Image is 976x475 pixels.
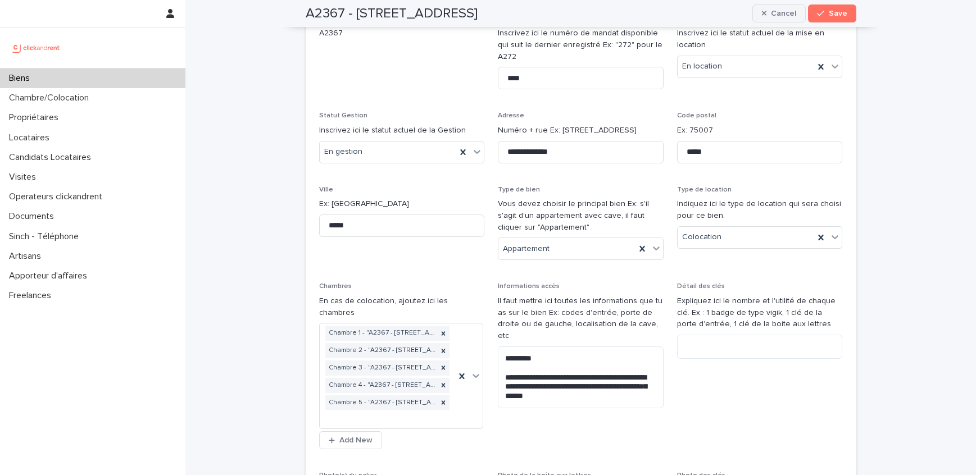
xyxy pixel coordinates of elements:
p: Propriétaires [4,112,67,123]
img: UCB0brd3T0yccxBKYDjQ [9,36,63,59]
p: A2367 [319,28,485,39]
div: Chambre 4 - "A2367 - [STREET_ADDRESS]" [325,378,437,393]
p: Numéro + rue Ex: [STREET_ADDRESS] [498,125,664,136]
span: Statut Gestion [319,112,367,119]
p: Apporteur d'affaires [4,271,96,281]
p: Vous devez choisir le principal bien Ex: s'il s'agit d'un appartement avec cave, il faut cliquer ... [498,198,664,233]
p: Candidats Locataires [4,152,100,163]
p: Visites [4,172,45,182]
button: Save [808,4,856,22]
span: En gestion [324,146,362,158]
span: Type de bien [498,186,540,193]
p: Freelances [4,290,60,301]
span: Ville [319,186,333,193]
span: En location [682,61,722,72]
p: Chambre/Colocation [4,93,98,103]
div: Chambre 5 - "A2367 - [STREET_ADDRESS]" [325,395,437,410]
span: Colocation [682,231,721,243]
p: Locataires [4,133,58,143]
p: Il faut mettre ici toutes les informations que tu as sur le bien Ex: codes d'entrée, porte de dro... [498,295,664,342]
button: Add New [319,431,382,449]
p: Inscrivez ici le statut actuel de la Gestion [319,125,485,136]
p: Artisans [4,251,50,262]
div: Chambre 3 - "A2367 - [STREET_ADDRESS]" [325,360,437,376]
span: Save [829,10,847,17]
span: Type de location [677,186,732,193]
span: Cancel [771,10,796,17]
p: Biens [4,73,39,84]
p: Inscrivez ici le numéro de mandat disponible qui suit le dernier enregistré Ex: "272" pour le A272 [498,28,664,62]
span: Appartement [503,243,550,255]
span: Détail des clés [677,283,725,290]
span: Chambres [319,283,352,290]
button: Cancel [752,4,806,22]
p: Documents [4,211,63,222]
p: Expliquez ici le nombre et l'utilité de chaque clé. Ex : 1 badge de type vigik, 1 clé de la porte... [677,295,843,330]
div: Chambre 2 - "A2367 - [STREET_ADDRESS]" [325,343,437,358]
h2: A2367 - [STREET_ADDRESS] [306,6,478,22]
p: En cas de colocation, ajoutez ici les chambres [319,295,485,319]
span: Informations accès [498,283,560,290]
span: Code postal [677,112,716,119]
p: Sinch - Téléphone [4,231,88,242]
p: Operateurs clickandrent [4,191,111,202]
p: Ex: 75007 [677,125,843,136]
span: Adresse [498,112,524,119]
div: Chambre 1 - "A2367 - [STREET_ADDRESS]" [325,326,437,341]
p: Inscrivez ici le statut actuel de la mise en location [677,28,843,51]
span: Add New [339,436,373,444]
p: Indiquez ici le type de location qui sera choisi pour ce bien. [677,198,843,222]
p: Ex: [GEOGRAPHIC_DATA] [319,198,485,210]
